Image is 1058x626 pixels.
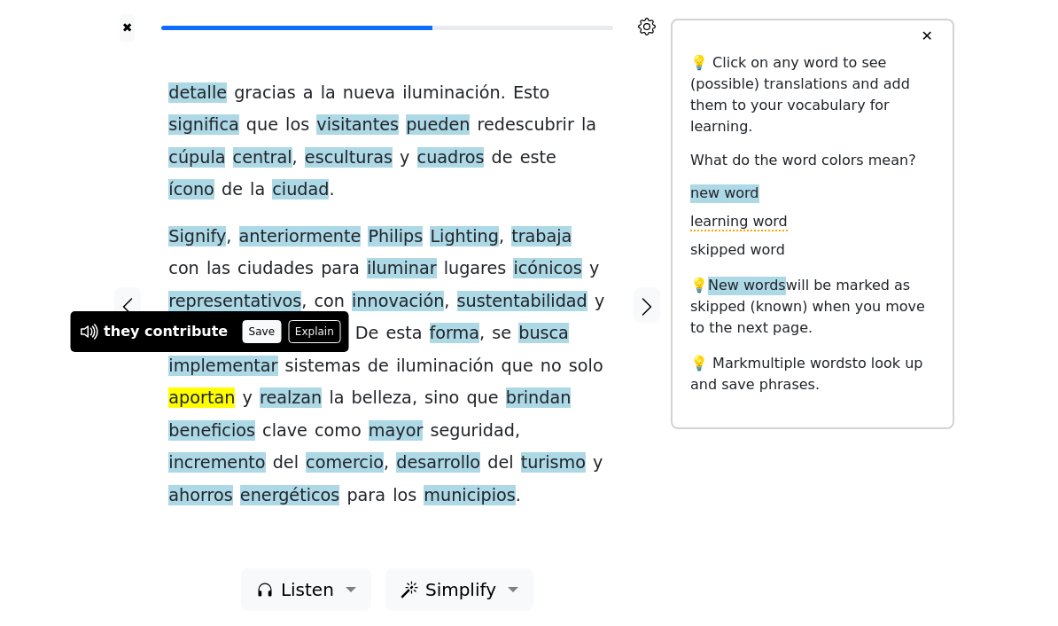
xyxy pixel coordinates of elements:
[168,291,301,313] span: representativos
[690,52,935,137] p: 💡 Click on any word to see (possible) translations and add them to your vocabulary for learning.
[315,420,362,442] span: como
[303,82,314,105] span: a
[593,452,603,474] span: y
[748,355,852,372] span: multiple words
[478,114,574,137] span: redescubrir
[233,147,292,169] span: central
[305,147,393,169] span: esculturas
[241,568,371,611] button: Listen
[246,114,278,137] span: que
[314,291,344,313] span: con
[690,213,788,231] span: learning word
[206,258,230,280] span: las
[708,277,786,295] span: New words
[168,226,226,248] span: Signify
[513,82,549,105] span: Esto
[412,387,417,410] span: ,
[120,14,135,42] button: ✖
[168,114,238,137] span: significa
[329,179,334,201] span: .
[346,485,385,507] span: para
[355,323,379,345] span: De
[288,320,340,343] button: Explain
[222,179,243,201] span: de
[690,241,785,260] span: skipped word
[352,291,444,313] span: innovación
[581,114,596,137] span: la
[396,452,480,474] span: desarrollo
[424,387,459,410] span: sino
[343,82,395,105] span: nueva
[402,82,501,105] span: iluminación
[168,420,255,442] span: beneficios
[513,258,581,280] span: icónicos
[234,82,295,105] span: gracias
[168,82,227,105] span: detalle
[690,184,758,203] span: new word
[516,485,521,507] span: .
[369,420,423,442] span: mayor
[492,147,513,169] span: de
[400,147,409,169] span: y
[595,291,604,313] span: y
[425,576,496,603] span: Simplify
[168,387,235,410] span: aportan
[239,226,362,248] span: anteriormente
[168,452,265,474] span: incremento
[367,258,437,280] span: iluminar
[262,420,307,442] span: clave
[430,420,514,442] span: seguridad
[329,387,344,410] span: la
[430,323,480,345] span: forma
[518,323,569,345] span: busca
[168,179,214,201] span: ícono
[168,258,198,280] span: con
[499,226,504,248] span: ,
[321,82,336,105] span: la
[396,356,494,378] span: iluminación
[242,387,252,410] span: y
[301,291,307,313] span: ,
[457,291,587,313] span: sustentabilidad
[424,485,515,507] span: municipios
[285,356,361,378] span: sistemas
[444,291,449,313] span: ,
[430,226,499,248] span: Lighting
[541,356,562,378] span: no
[352,387,412,410] span: belleza
[502,356,533,378] span: que
[292,147,298,169] span: ,
[321,258,360,280] span: para
[569,356,603,378] span: solo
[444,258,507,280] span: lugares
[506,387,572,410] span: brindan
[168,485,232,507] span: ahorros
[306,452,384,474] span: comercio
[520,147,556,169] span: este
[384,452,389,474] span: ,
[368,356,389,378] span: de
[237,258,314,280] span: ciudades
[240,485,339,507] span: energéticos
[226,226,231,248] span: ,
[385,568,533,611] button: Simplify
[690,275,935,339] p: 💡 will be marked as skipped (known) when you move to the next page.
[285,114,309,137] span: los
[260,387,322,410] span: realzan
[272,179,329,201] span: ciudad
[104,321,228,342] div: they contribute
[168,147,225,169] span: cúpula
[515,420,520,442] span: ,
[168,356,277,378] span: implementar
[492,323,511,345] span: se
[417,147,485,169] span: cuadros
[281,576,334,603] span: Listen
[589,258,599,280] span: y
[521,452,586,474] span: turismo
[368,226,423,248] span: Philips
[242,320,281,343] button: Save
[250,179,265,201] span: la
[385,323,422,345] span: esta
[910,20,943,52] button: ✕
